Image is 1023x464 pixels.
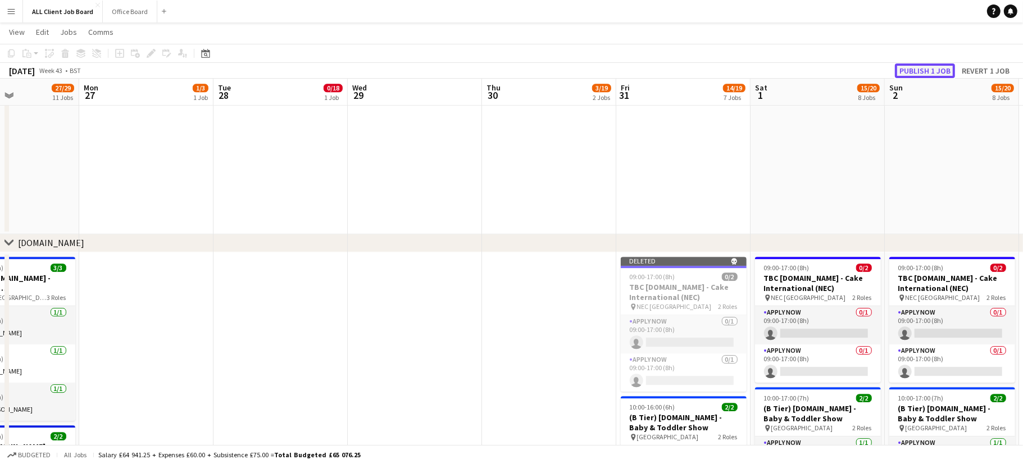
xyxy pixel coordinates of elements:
app-job-card: 09:00-17:00 (8h)0/2TBC [DOMAIN_NAME] - Cake International (NEC) NEC [GEOGRAPHIC_DATA]2 RolesAPPLY... [755,257,881,383]
a: Comms [84,25,118,39]
span: 30 [485,89,501,102]
span: Wed [352,83,367,93]
span: 2 Roles [719,433,738,441]
div: 1 Job [193,93,208,102]
span: 15/20 [857,84,880,92]
span: Sun [889,83,903,93]
app-job-card: 09:00-17:00 (8h)0/2TBC [DOMAIN_NAME] - Cake International (NEC) NEC [GEOGRAPHIC_DATA]2 RolesAPPLY... [889,257,1015,383]
span: 28 [216,89,231,102]
span: Fri [621,83,630,93]
div: Deleted [621,257,747,266]
span: 10:00-17:00 (7h) [898,394,944,402]
span: 31 [619,89,630,102]
h3: (B Tier) [DOMAIN_NAME] - Baby & Toddler Show [755,403,881,424]
div: [DATE] [9,65,35,76]
span: 2/2 [722,403,738,411]
span: 2/2 [51,432,66,440]
button: Revert 1 job [957,63,1014,78]
app-card-role: APPLY NOW0/109:00-17:00 (8h) [755,306,881,344]
app-card-role: APPLY NOW0/109:00-17:00 (8h) [755,344,881,383]
span: 0/2 [990,263,1006,272]
span: 2 Roles [853,424,872,432]
span: 09:00-17:00 (8h) [898,263,944,272]
span: Total Budgeted £65 076.25 [274,451,361,459]
div: Salary £64 941.25 + Expenses £60.00 + Subsistence £75.00 = [98,451,361,459]
span: 09:00-17:00 (8h) [630,272,675,281]
span: [GEOGRAPHIC_DATA] [906,424,967,432]
span: 09:00-17:00 (8h) [764,263,810,272]
app-card-role: APPLY NOW0/109:00-17:00 (8h) [621,353,747,392]
span: 14/19 [723,84,745,92]
h3: TBC [DOMAIN_NAME] - Cake International (NEC) [621,282,747,302]
button: Budgeted [6,449,52,461]
span: 2 [888,89,903,102]
h3: (B Tier) [DOMAIN_NAME] - Baby & Toddler Show [621,412,747,433]
div: 1 Job [324,93,342,102]
div: 8 Jobs [858,93,879,102]
span: View [9,27,25,37]
button: ALL Client Job Board [23,1,103,22]
a: Jobs [56,25,81,39]
span: 2/2 [990,394,1006,402]
span: 1/3 [193,84,208,92]
a: View [4,25,29,39]
span: 0/2 [856,263,872,272]
span: [GEOGRAPHIC_DATA] [637,433,699,441]
span: Comms [88,27,113,37]
span: 2 Roles [719,302,738,311]
span: 3/3 [51,263,66,272]
span: 10:00-16:00 (6h) [630,403,675,411]
span: NEC [GEOGRAPHIC_DATA] [771,293,846,302]
app-card-role: APPLY NOW0/109:00-17:00 (8h) [889,306,1015,344]
span: 27/29 [52,84,74,92]
a: Edit [31,25,53,39]
span: 3/19 [592,84,611,92]
div: 11 Jobs [52,93,74,102]
span: [GEOGRAPHIC_DATA] [771,424,833,432]
span: 2/2 [856,394,872,402]
span: NEC [GEOGRAPHIC_DATA] [906,293,980,302]
span: NEC [GEOGRAPHIC_DATA] [637,302,712,311]
span: 15/20 [992,84,1014,92]
app-job-card: Deleted 09:00-17:00 (8h)0/2TBC [DOMAIN_NAME] - Cake International (NEC) NEC [GEOGRAPHIC_DATA]2 Ro... [621,257,747,392]
h3: TBC [DOMAIN_NAME] - Cake International (NEC) [889,273,1015,293]
span: 10:00-17:00 (7h) [764,394,810,402]
button: Office Board [103,1,157,22]
div: 8 Jobs [992,93,1013,102]
span: 3 Roles [47,293,66,302]
span: Tue [218,83,231,93]
span: Budgeted [18,451,51,459]
span: Sat [755,83,767,93]
span: Week 43 [37,66,65,75]
app-card-role: APPLY NOW0/109:00-17:00 (8h) [621,315,747,353]
span: Thu [487,83,501,93]
span: 2 Roles [987,293,1006,302]
button: Publish 1 job [895,63,955,78]
span: Jobs [60,27,77,37]
span: 2 Roles [853,293,872,302]
h3: (B Tier) [DOMAIN_NAME] - Baby & Toddler Show [889,403,1015,424]
div: [DOMAIN_NAME] [18,237,84,248]
span: Mon [84,83,98,93]
span: 29 [351,89,367,102]
div: 7 Jobs [724,93,745,102]
div: BST [70,66,81,75]
span: All jobs [62,451,89,459]
span: 27 [82,89,98,102]
div: 2 Jobs [593,93,611,102]
app-card-role: APPLY NOW0/109:00-17:00 (8h) [889,344,1015,383]
span: 1 [753,89,767,102]
span: 2 Roles [987,424,1006,432]
span: 0/18 [324,84,343,92]
h3: TBC [DOMAIN_NAME] - Cake International (NEC) [755,273,881,293]
span: 0/2 [722,272,738,281]
span: Edit [36,27,49,37]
